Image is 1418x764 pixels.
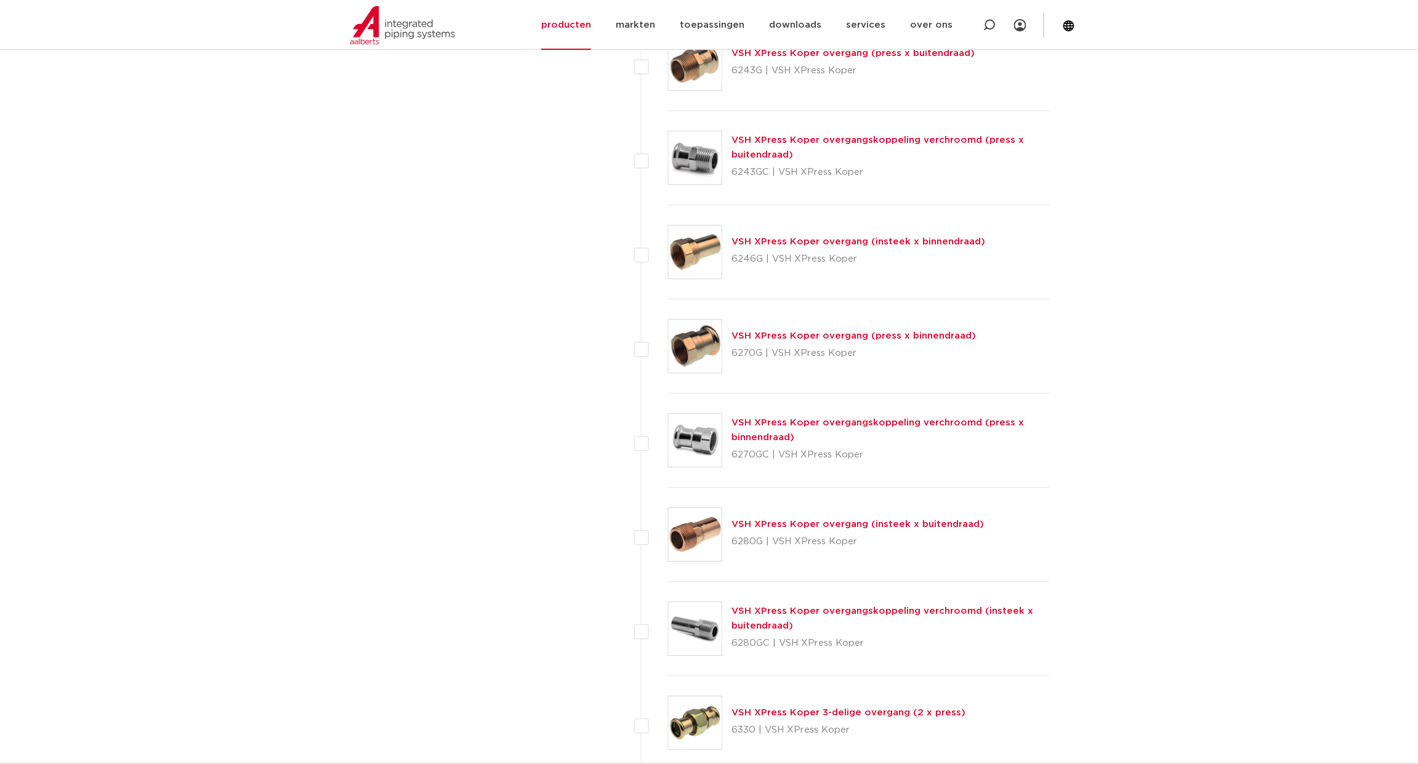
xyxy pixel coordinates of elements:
a: VSH XPress Koper overgang (insteek x binnendraad) [732,238,986,247]
a: VSH XPress Koper overgang (insteek x buitendraad) [732,520,985,529]
p: 6330 | VSH XPress Koper [732,721,966,741]
a: VSH XPress Koper 3-delige overgang (2 x press) [732,709,966,718]
img: Thumbnail for VSH XPress Koper overgang (insteek x buitendraad) [669,509,722,561]
p: 6243G | VSH XPress Koper [732,62,975,81]
p: 6280GC | VSH XPress Koper [732,634,1050,654]
img: Thumbnail for VSH XPress Koper overgangskoppeling verchroomd (press x binnendraad) [669,414,722,467]
a: VSH XPress Koper overgangskoppeling verchroomd (press x binnendraad) [732,419,1025,443]
img: Thumbnail for VSH XPress Koper overgangskoppeling verchroomd (insteek x buitendraad) [669,603,722,656]
p: 6280G | VSH XPress Koper [732,533,985,552]
img: Thumbnail for VSH XPress Koper 3-delige overgang (2 x press) [669,697,722,750]
img: Thumbnail for VSH XPress Koper overgang (press x binnendraad) [669,320,722,373]
p: 6270GC | VSH XPress Koper [732,446,1050,465]
img: Thumbnail for VSH XPress Koper overgang (insteek x binnendraad) [669,226,722,279]
p: 6246G | VSH XPress Koper [732,250,986,270]
p: 6243GC | VSH XPress Koper [732,163,1050,183]
a: VSH XPress Koper overgangskoppeling verchroomd (insteek x buitendraad) [732,607,1034,631]
a: VSH XPress Koper overgang (press x binnendraad) [732,332,977,341]
img: Thumbnail for VSH XPress Koper overgangskoppeling verchroomd (press x buitendraad) [669,132,722,185]
img: Thumbnail for VSH XPress Koper overgang (press x buitendraad) [669,38,722,90]
a: VSH XPress Koper overgang (press x buitendraad) [732,49,975,58]
p: 6270G | VSH XPress Koper [732,344,977,364]
a: VSH XPress Koper overgangskoppeling verchroomd (press x buitendraad) [732,136,1025,160]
